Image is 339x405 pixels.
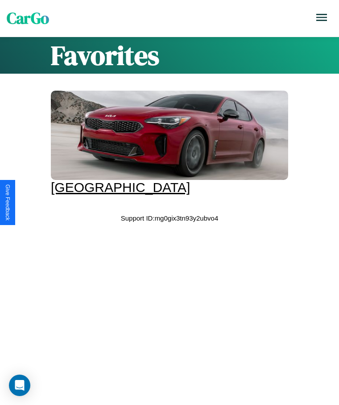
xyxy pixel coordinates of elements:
[51,180,288,195] div: [GEOGRAPHIC_DATA]
[7,8,49,29] span: CarGo
[121,212,218,224] p: Support ID: mg0gix3tn93y2ubvo4
[9,375,30,396] div: Open Intercom Messenger
[4,184,11,221] div: Give Feedback
[51,37,288,74] h1: Favorites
